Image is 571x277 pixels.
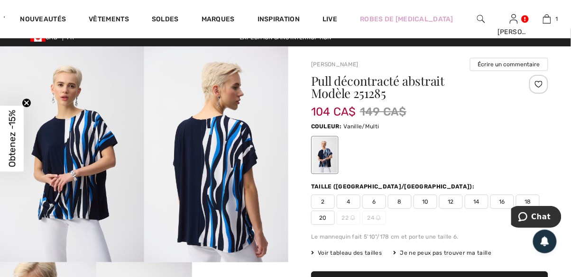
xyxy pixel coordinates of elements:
span: 1 [556,15,558,23]
a: [PERSON_NAME] [311,61,359,68]
span: 18 [516,195,540,209]
a: 1 [531,13,563,25]
span: 149 CA$ [360,103,406,120]
span: 10 [414,195,437,209]
img: Pull D&eacute;contract&eacute; Abstrait mod&egrave;le 251285. 2 [144,46,288,262]
a: Live [322,14,337,24]
div: [PERSON_NAME] [497,27,530,37]
a: Soldes [152,15,179,25]
div: Le mannequin fait 5'10"/178 cm et porte une taille 6. [311,232,548,241]
span: CAD [30,34,61,41]
span: Voir tableau des tailles [311,249,382,257]
span: 24 [362,211,386,225]
span: 2 [311,195,335,209]
a: Vêtements [89,15,129,25]
span: Obtenez -15% [7,110,18,167]
span: 12 [439,195,463,209]
span: Couleur: [311,123,341,130]
button: Écrire un commentaire [470,58,548,71]
h1: Pull décontracté abstrait Modèle 251285 [311,75,509,99]
button: Close teaser [22,98,31,107]
img: recherche [477,13,485,25]
span: 4 [337,195,360,209]
img: 1ère Avenue [4,8,5,27]
a: Se connecter [510,14,518,23]
a: Robes de [MEDICAL_DATA] [360,14,453,24]
iframe: Ouvre un widget dans lequel vous pouvez chatter avec l’un de nos agents [511,206,562,230]
span: 20 [311,211,335,225]
img: Mon panier [543,13,551,25]
span: 6 [362,195,386,209]
span: 104 CA$ [311,96,356,118]
a: Nouveautés [20,15,66,25]
span: 22 [337,211,360,225]
span: 14 [465,195,488,209]
div: Je ne peux pas trouver ma taille [394,249,492,257]
span: Vanille/Multi [344,123,379,130]
img: ring-m.svg [376,215,381,220]
span: 8 [388,195,412,209]
div: Vanille/Multi [313,137,337,173]
img: ring-m.svg [350,215,355,220]
img: Mes infos [510,13,518,25]
span: Inspiration [258,15,300,25]
a: Marques [202,15,235,25]
div: Taille ([GEOGRAPHIC_DATA]/[GEOGRAPHIC_DATA]): [311,182,477,191]
span: 16 [490,195,514,209]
